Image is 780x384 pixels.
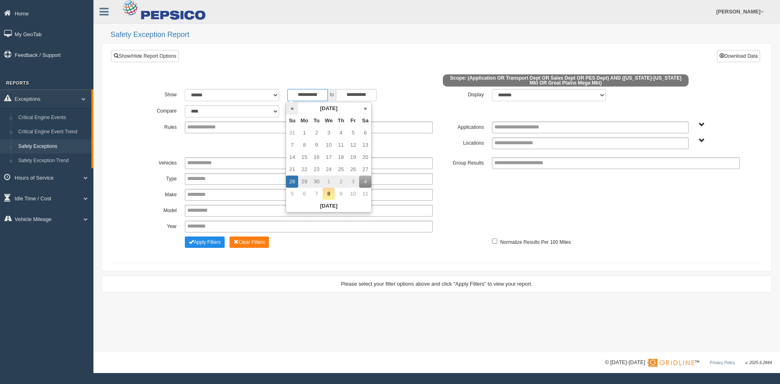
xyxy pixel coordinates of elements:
[15,139,91,154] a: Safety Exceptions
[130,89,181,99] label: Show
[359,139,371,151] td: 13
[717,50,760,62] button: Download Data
[130,189,181,199] label: Make
[323,151,335,163] td: 17
[310,115,323,127] th: Tu
[230,236,269,248] button: Change Filter Options
[437,157,488,167] label: Group Results
[298,188,310,200] td: 6
[298,151,310,163] td: 15
[286,188,298,200] td: 5
[443,74,689,87] span: Scope: (Application OR Transport Dept OR Sales Dept OR PES Dept) AND ([US_STATE]-[US_STATE] Mkt O...
[335,163,347,176] td: 25
[298,102,359,115] th: [DATE]
[347,176,359,188] td: 3
[286,127,298,139] td: 31
[359,163,371,176] td: 27
[323,188,335,200] td: 8
[298,176,310,188] td: 29
[359,176,371,188] td: 4
[359,188,371,200] td: 11
[286,102,298,115] th: «
[109,280,765,288] div: Please select your filter options above and click "Apply Filters" to view your report.
[347,139,359,151] td: 12
[310,163,323,176] td: 23
[15,111,91,125] a: Critical Engine Events
[310,139,323,151] td: 9
[130,105,181,115] label: Compare
[335,151,347,163] td: 18
[500,236,571,246] label: Normalize Results Per 100 Miles
[310,151,323,163] td: 16
[286,163,298,176] td: 21
[323,163,335,176] td: 24
[130,173,181,183] label: Type
[286,176,298,188] td: 28
[310,127,323,139] td: 2
[335,115,347,127] th: Th
[359,102,371,115] th: »
[648,359,694,367] img: Gridline
[347,115,359,127] th: Fr
[335,176,347,188] td: 2
[710,360,735,365] a: Privacy Policy
[130,221,181,230] label: Year
[359,115,371,127] th: Sa
[437,89,488,99] label: Display
[185,236,225,248] button: Change Filter Options
[111,50,179,62] a: Show/Hide Report Options
[745,360,772,365] span: v. 2025.6.2844
[323,127,335,139] td: 3
[359,127,371,139] td: 6
[286,151,298,163] td: 14
[130,121,181,131] label: Rules
[15,125,91,139] a: Critical Engine Event Trend
[335,139,347,151] td: 11
[347,151,359,163] td: 19
[328,89,336,101] span: to
[298,163,310,176] td: 22
[298,139,310,151] td: 8
[310,176,323,188] td: 30
[130,157,181,167] label: Vehicles
[323,176,335,188] td: 1
[110,31,772,39] h2: Safety Exception Report
[310,188,323,200] td: 7
[15,154,91,168] a: Safety Exception Trend
[298,127,310,139] td: 1
[605,358,772,367] div: © [DATE]-[DATE] - ™
[437,121,488,131] label: Applications
[359,151,371,163] td: 20
[286,200,371,212] th: [DATE]
[335,127,347,139] td: 4
[130,205,181,215] label: Model
[323,139,335,151] td: 10
[286,115,298,127] th: Su
[347,127,359,139] td: 5
[335,188,347,200] td: 9
[437,137,488,147] label: Locations
[323,115,335,127] th: We
[347,163,359,176] td: 26
[347,188,359,200] td: 10
[286,139,298,151] td: 7
[298,115,310,127] th: Mo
